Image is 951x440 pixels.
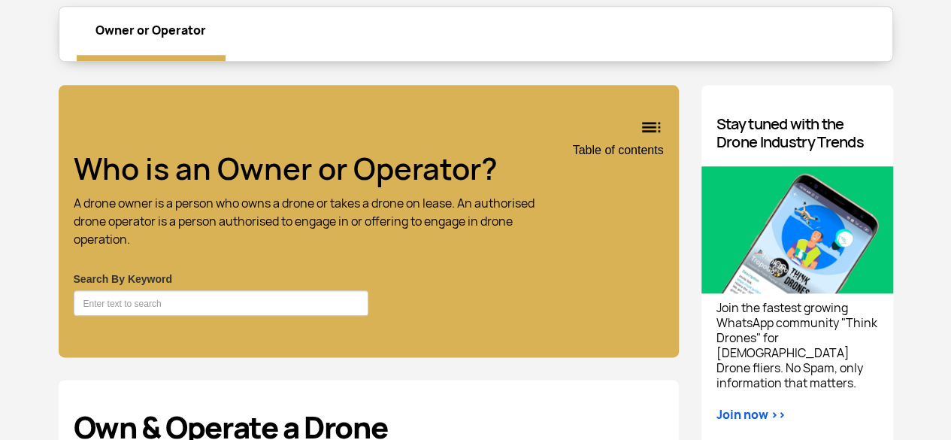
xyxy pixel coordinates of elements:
[74,195,564,249] h5: A drone owner is a person who owns a drone or takes a drone on lease. An authorised drone operato...
[74,290,369,316] input: Enter text to search
[74,151,564,187] h2: Who is an Owner or Operator?
[716,406,786,424] a: Join now >>
[716,115,878,151] h4: Stay tuned with the Drone Industry Trends
[77,7,226,61] a: Owner or Operator
[716,301,878,391] span: Join the fastest growing WhatsApp community "Think Drones" for [DEMOGRAPHIC_DATA] Drone fliers. N...
[74,272,173,287] label: Search By Keyword
[701,166,893,293] img: Recent updates on drone rules.
[563,143,663,158] span: Table of contents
